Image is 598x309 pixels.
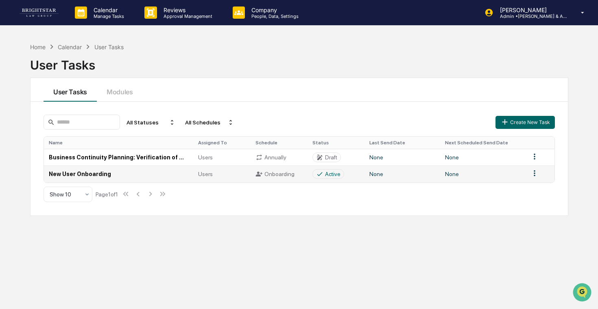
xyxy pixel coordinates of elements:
[96,191,118,198] div: Page 1 of 1
[8,90,55,97] div: Past conversations
[72,133,89,139] span: [DATE]
[157,7,216,13] p: Reviews
[440,165,525,182] td: None
[8,103,21,116] img: Cece Ferraez
[16,166,52,174] span: Preclearance
[37,70,112,77] div: We're available if you need us!
[87,13,128,19] p: Manage Tasks
[493,13,569,19] p: Admin • [PERSON_NAME] & Associates
[68,111,70,117] span: •
[16,182,51,190] span: Data Lookup
[67,166,101,174] span: Attestations
[56,163,104,178] a: 🗄️Attestations
[440,137,525,149] th: Next Scheduled Send Date
[57,201,98,208] a: Powered byPylon
[308,137,364,149] th: Status
[245,7,303,13] p: Company
[8,17,148,30] p: How can we help?
[25,133,66,139] span: [PERSON_NAME]
[255,154,303,161] div: Annually
[495,116,555,129] button: Create New Task
[198,171,213,177] span: Users
[364,165,440,182] td: None
[17,62,32,77] img: 8933085812038_c878075ebb4cc5468115_72.jpg
[97,78,143,102] button: Modules
[8,125,21,138] img: Cece Ferraez
[44,137,193,149] th: Name
[245,13,303,19] p: People, Data, Settings
[25,111,66,117] span: [PERSON_NAME]
[364,137,440,149] th: Last Send Date
[94,44,124,50] div: User Tasks
[5,163,56,178] a: 🖐️Preclearance
[193,137,250,149] th: Assigned To
[8,183,15,189] div: 🔎
[182,116,237,129] div: All Schedules
[493,7,569,13] p: [PERSON_NAME]
[251,137,308,149] th: Schedule
[58,44,82,50] div: Calendar
[5,178,55,193] a: 🔎Data Lookup
[87,7,128,13] p: Calendar
[44,149,193,165] td: Business Continuity Planning: Verification of Work-From-Home Trial
[325,171,340,177] div: Active
[68,133,70,139] span: •
[198,154,213,161] span: Users
[440,149,525,165] td: None
[8,62,23,77] img: 1746055101610-c473b297-6a78-478c-a979-82029cc54cd1
[44,165,193,182] td: New User Onboarding
[157,13,216,19] p: Approval Management
[81,202,98,208] span: Pylon
[255,170,303,178] div: Onboarding
[138,65,148,74] button: Start new chat
[37,62,133,70] div: Start new chat
[8,167,15,174] div: 🖐️
[59,167,65,174] div: 🗄️
[30,51,568,72] div: User Tasks
[572,282,594,304] iframe: Open customer support
[364,149,440,165] td: None
[44,78,97,102] button: User Tasks
[325,154,337,161] div: Draft
[20,9,59,17] img: logo
[126,89,148,98] button: See all
[30,44,46,50] div: Home
[123,116,179,129] div: All Statuses
[72,111,110,117] span: 25 minutes ago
